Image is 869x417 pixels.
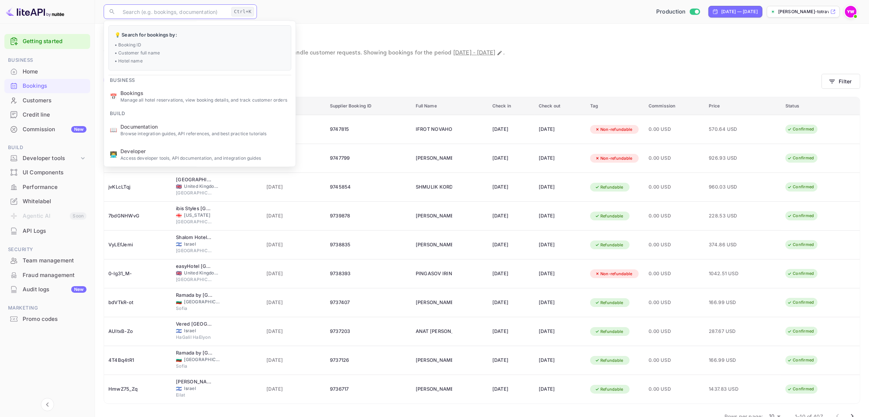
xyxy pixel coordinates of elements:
[416,355,452,366] div: NISSIM DUEK
[492,326,530,337] div: [DATE]
[4,224,90,238] div: API Logs
[709,299,745,307] span: 166.99 USD
[649,385,700,393] span: 0.00 USD
[108,383,167,395] div: HmwZ75_Zq
[590,385,628,394] div: Refundable
[71,286,86,293] div: New
[4,152,90,165] div: Developer tools
[539,297,581,308] div: [DATE]
[4,283,90,297] div: Audit logsNew
[71,126,86,133] div: New
[539,181,581,193] div: [DATE]
[266,327,321,336] span: [DATE]
[184,356,220,363] span: [GEOGRAPHIC_DATA]
[176,321,212,328] div: Vered Hagalil Holiday Village
[539,355,581,366] div: [DATE]
[104,33,860,47] p: Bookings
[709,385,745,393] span: 1437.83 USD
[822,74,860,89] button: Filter
[176,234,212,241] div: Shalom Hotel & Relax - an Atlas Boutique Hotel
[176,300,182,304] span: Bulgaria
[176,271,182,276] span: United Kingdom of Great Britain and Northern Ireland
[104,73,141,84] span: Business
[266,183,321,191] span: [DATE]
[4,254,90,267] a: Team management
[110,150,117,159] p: 👨‍💻
[108,268,167,280] div: 0-lg31_M-
[709,154,745,162] span: 926.93 USD
[4,65,90,78] a: Home
[184,385,220,392] span: Israel
[4,268,90,283] div: Fraud management
[492,239,530,251] div: [DATE]
[4,122,90,137] div: CommissionNew
[845,6,857,18] img: Yahav Winkler
[649,327,700,336] span: 0.00 USD
[590,356,628,365] div: Refundable
[184,183,220,190] span: United Kingdom of [GEOGRAPHIC_DATA] and [GEOGRAPHIC_DATA]
[416,239,452,251] div: BAT CHEN KATZ
[176,349,212,357] div: Ramada by Wyndham Sofia City Center
[492,383,530,395] div: [DATE]
[590,240,628,250] div: Refundable
[4,180,90,194] a: Performance
[709,183,745,191] span: 960.03 USD
[176,305,212,312] span: Sofia
[709,125,745,133] span: 570.64 USD
[416,297,452,308] div: ITZIK DUEK
[184,241,220,247] span: Israel
[118,4,228,19] input: Search (e.g. bookings, documentation)
[416,383,452,395] div: ITZHAK SHABO
[709,212,745,220] span: 228.53 USD
[416,268,452,280] div: PINGASOV IRINA
[411,97,488,115] th: Full Name
[416,152,452,164] div: LAETITIA MYRIAM BRUNOT
[23,197,86,206] div: Whitelabel
[649,299,700,307] span: 0.00 USD
[120,97,290,104] p: Manage all hotel reservations, view booking details, and track customer orders
[176,205,212,212] div: ibis Styles Old Tbilisi
[326,97,411,115] th: Supplier Booking ID
[176,292,212,299] div: Ramada by Wyndham Sofia City Center
[108,210,167,222] div: 7bdGNHWvG
[492,210,530,222] div: [DATE]
[176,247,212,254] span: [GEOGRAPHIC_DATA]
[120,155,290,162] p: Access developer tools, API documentation, and integration guides
[4,194,90,208] a: Whitelabel
[23,154,79,163] div: Developer tools
[6,6,64,18] img: LiteAPI logo
[4,79,90,92] a: Bookings
[120,123,290,130] span: Documentation
[266,299,321,307] span: [DATE]
[266,212,321,220] span: [DATE]
[41,398,54,411] button: Collapse navigation
[108,239,167,251] div: VyLEfJemi
[783,211,819,220] div: Confirmed
[176,242,182,247] span: Israel
[23,111,86,119] div: Credit line
[4,304,90,312] span: Marketing
[176,363,212,369] span: Sofia
[4,312,90,326] a: Promo codes
[492,124,530,135] div: [DATE]
[590,269,637,278] div: Non-refundable
[783,269,819,278] div: Confirmed
[492,152,530,164] div: [DATE]
[330,124,407,135] div: 9747815
[330,297,407,308] div: 9737407
[4,108,90,121] a: Credit line
[176,357,182,362] span: Bulgaria
[120,147,290,155] span: Developer
[4,224,90,238] a: API Logs
[23,257,86,265] div: Team management
[783,240,819,249] div: Confirmed
[539,326,581,337] div: [DATE]
[23,271,86,280] div: Fraud management
[4,94,90,107] a: Customers
[4,254,90,268] div: Team management
[120,90,290,97] span: Bookings
[176,386,182,391] span: Israel
[23,68,86,76] div: Home
[330,239,407,251] div: 9738835
[644,97,704,115] th: Commission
